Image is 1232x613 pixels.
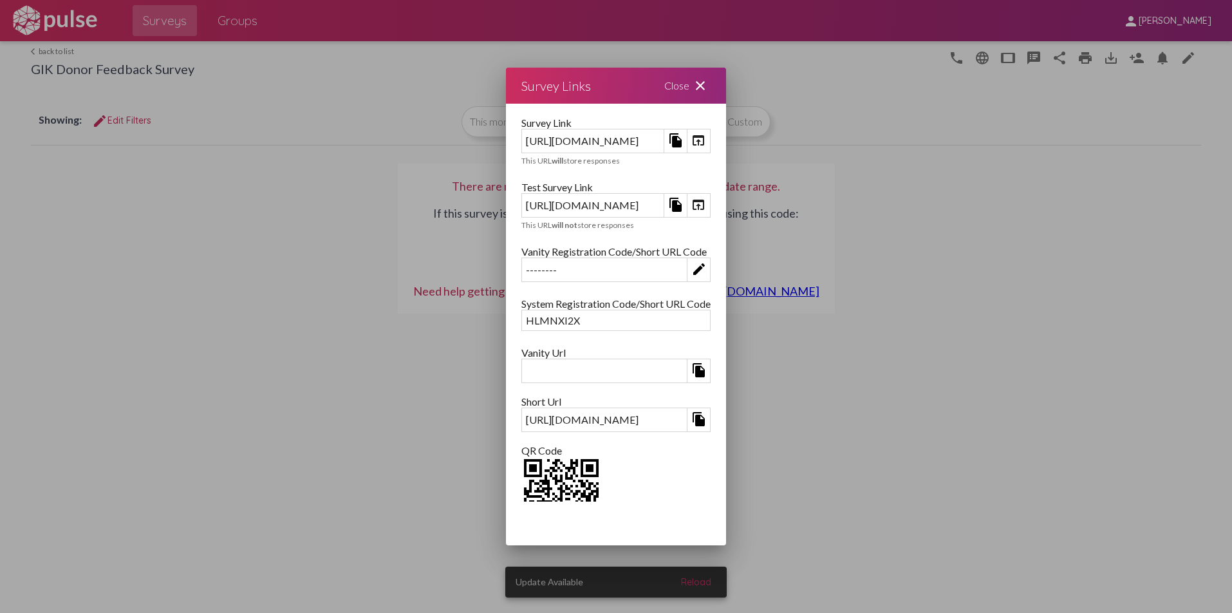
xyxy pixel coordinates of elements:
[522,259,687,279] div: --------
[693,78,708,93] mat-icon: close
[521,75,591,96] div: Survey Links
[521,346,711,359] div: Vanity Url
[521,395,711,408] div: Short Url
[521,181,711,193] div: Test Survey Link
[691,261,707,277] mat-icon: edit
[691,133,706,148] mat-icon: open_in_browser
[522,131,664,151] div: [URL][DOMAIN_NAME]
[649,68,726,104] div: Close
[521,297,711,310] div: System Registration Code/Short URL Code
[552,220,577,230] b: will not
[668,133,684,148] mat-icon: file_copy
[521,457,601,536] img: 9k=
[521,245,711,258] div: Vanity Registration Code/Short URL Code
[522,195,664,215] div: [URL][DOMAIN_NAME]
[691,363,707,378] mat-icon: file_copy
[668,197,684,212] mat-icon: file_copy
[521,444,711,457] div: QR Code
[521,156,711,165] div: This URL store responses
[521,220,711,230] div: This URL store responses
[552,156,563,165] b: will
[521,117,711,129] div: Survey Link
[691,197,706,212] mat-icon: open_in_browser
[522,410,687,429] div: [URL][DOMAIN_NAME]
[522,310,710,330] div: HLMNXI2X
[691,411,707,427] mat-icon: file_copy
